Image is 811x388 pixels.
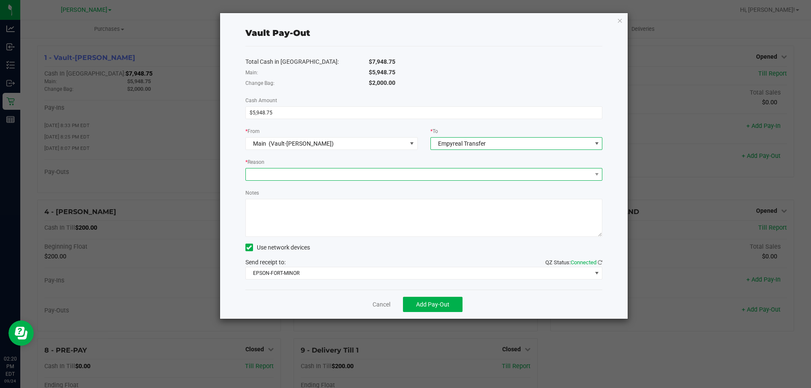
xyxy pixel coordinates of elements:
[245,189,259,197] label: Notes
[571,259,596,266] span: Connected
[416,301,449,308] span: Add Pay-Out
[369,58,395,65] span: $7,948.75
[245,259,286,266] span: Send receipt to:
[245,98,277,103] span: Cash Amount
[245,58,339,65] span: Total Cash in [GEOGRAPHIC_DATA]:
[246,267,592,279] span: EPSON-FORT-MINOR
[430,128,438,135] label: To
[369,79,395,86] span: $2,000.00
[245,243,310,252] label: Use network devices
[369,69,395,76] span: $5,948.75
[245,128,260,135] label: From
[245,158,264,166] label: Reason
[545,259,602,266] span: QZ Status:
[403,297,463,312] button: Add Pay-Out
[8,320,34,346] iframe: Resource center
[269,140,334,147] span: (Vault-[PERSON_NAME])
[245,27,310,39] div: Vault Pay-Out
[438,140,486,147] span: Empyreal Transfer
[373,300,390,309] a: Cancel
[245,80,275,86] span: Change Bag:
[245,70,258,76] span: Main:
[253,140,266,147] span: Main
